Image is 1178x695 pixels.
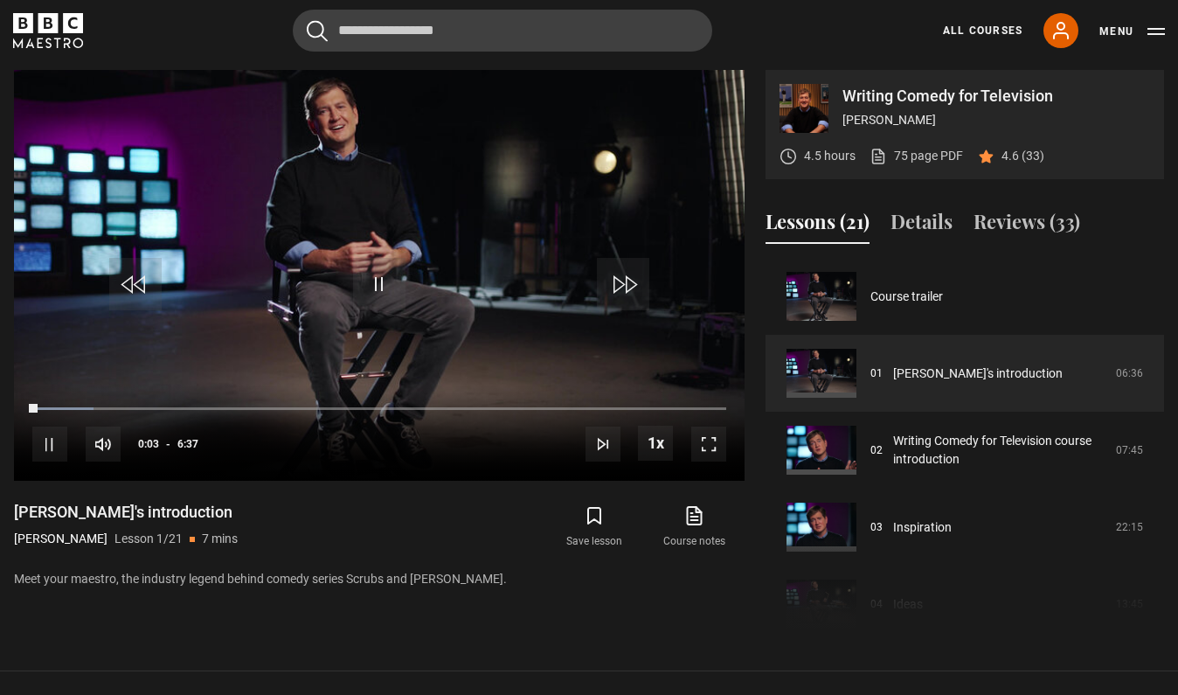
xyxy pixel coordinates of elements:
[307,20,328,42] button: Submit the search query
[943,23,1022,38] a: All Courses
[13,13,83,48] svg: BBC Maestro
[32,427,67,462] button: Pause
[893,432,1105,469] a: Writing Comedy for Television course introduction
[893,518,952,537] a: Inspiration
[32,407,726,411] div: Progress Bar
[86,427,121,462] button: Mute
[14,70,745,481] video-js: Video Player
[638,426,673,461] button: Playback Rate
[14,570,745,588] p: Meet your maestro, the industry legend behind comedy series Scrubs and [PERSON_NAME].
[804,147,856,165] p: 4.5 hours
[138,428,159,460] span: 0:03
[166,438,170,450] span: -
[202,530,238,548] p: 7 mins
[893,365,1063,383] a: [PERSON_NAME]'s introduction
[1099,23,1165,40] button: Toggle navigation
[645,502,745,553] a: Course notes
[890,207,953,244] button: Details
[870,288,943,306] a: Course trailer
[974,207,1080,244] button: Reviews (33)
[1001,147,1044,165] p: 4.6 (33)
[177,428,198,460] span: 6:37
[870,147,963,165] a: 75 page PDF
[586,427,620,462] button: Next Lesson
[691,427,726,462] button: Fullscreen
[14,502,238,523] h1: [PERSON_NAME]'s introduction
[114,530,183,548] p: Lesson 1/21
[766,207,870,244] button: Lessons (21)
[544,502,644,553] button: Save lesson
[842,111,1150,129] p: [PERSON_NAME]
[293,10,712,52] input: Search
[842,88,1150,104] p: Writing Comedy for Television
[14,530,107,548] p: [PERSON_NAME]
